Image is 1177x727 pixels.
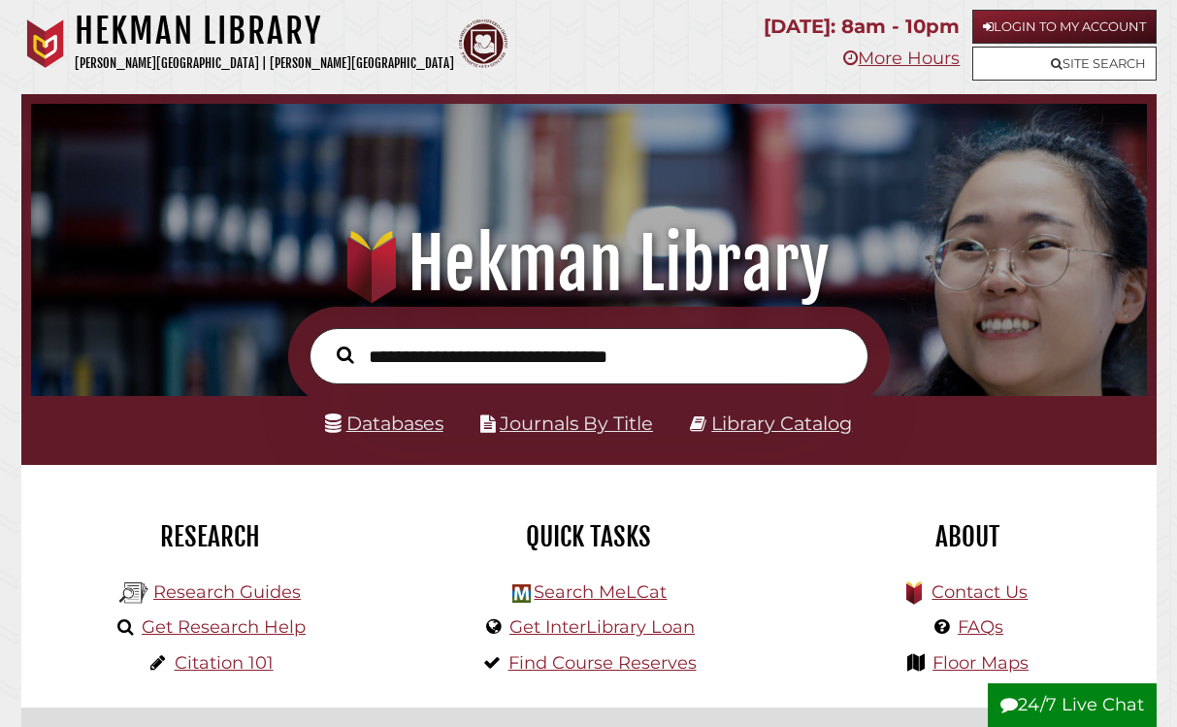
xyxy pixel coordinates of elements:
[142,616,306,638] a: Get Research Help
[843,48,960,69] a: More Hours
[932,652,1029,674] a: Floor Maps
[459,19,507,68] img: Calvin Theological Seminary
[119,578,148,608] img: Hekman Library Logo
[793,520,1142,553] h2: About
[327,342,364,369] button: Search
[49,221,1129,307] h1: Hekman Library
[512,584,531,603] img: Hekman Library Logo
[972,47,1157,81] a: Site Search
[534,581,667,603] a: Search MeLCat
[958,616,1003,638] a: FAQs
[711,412,852,435] a: Library Catalog
[21,19,70,68] img: Calvin University
[509,616,695,638] a: Get InterLibrary Loan
[153,581,301,603] a: Research Guides
[764,10,960,44] p: [DATE]: 8am - 10pm
[932,581,1028,603] a: Contact Us
[36,520,385,553] h2: Research
[75,10,454,52] h1: Hekman Library
[325,412,443,435] a: Databases
[972,10,1157,44] a: Login to My Account
[175,652,274,674] a: Citation 101
[337,346,354,364] i: Search
[75,52,454,75] p: [PERSON_NAME][GEOGRAPHIC_DATA] | [PERSON_NAME][GEOGRAPHIC_DATA]
[414,520,764,553] h2: Quick Tasks
[508,652,697,674] a: Find Course Reserves
[500,412,653,435] a: Journals By Title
